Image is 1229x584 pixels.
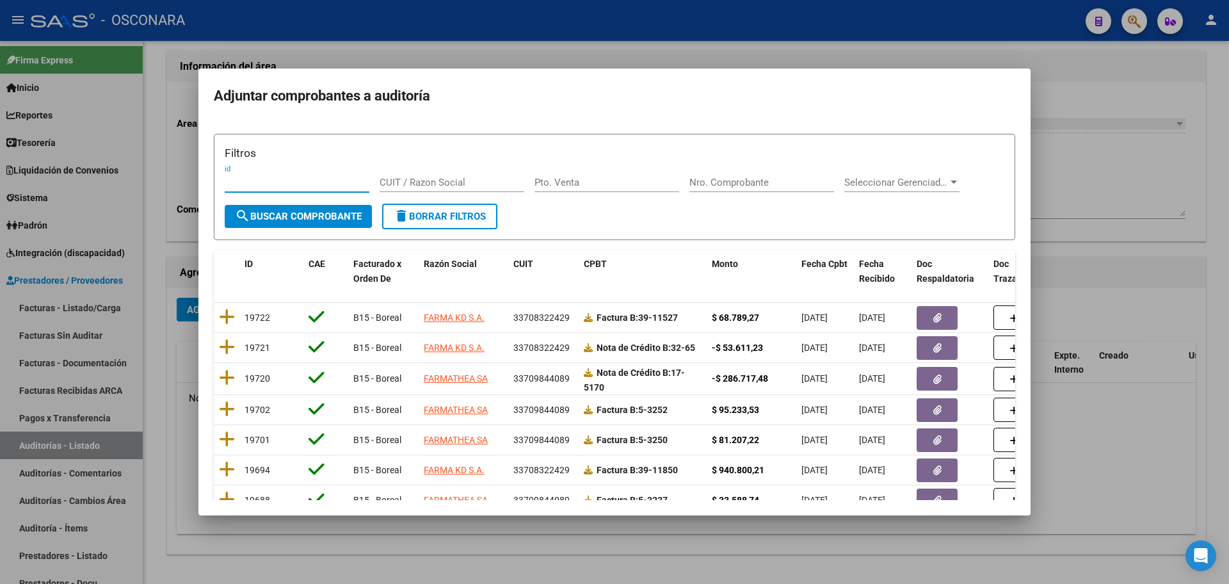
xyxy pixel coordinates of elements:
[584,368,685,393] strong: 17-5170
[424,435,488,445] span: FARMATHEA SA
[917,259,974,284] span: Doc Respaldatoria
[859,312,885,323] span: [DATE]
[245,465,270,475] span: 19694
[513,343,570,353] span: 33708322429
[712,312,759,323] strong: $ 68.789,27
[597,405,668,415] strong: 5-3252
[513,373,570,384] span: 33709844089
[245,435,270,445] span: 19701
[245,405,270,415] span: 19702
[225,145,1004,161] h3: Filtros
[513,495,570,505] span: 33709844089
[597,495,668,505] strong: 5-3237
[859,495,885,505] span: [DATE]
[712,259,738,269] span: Monto
[424,465,485,475] span: FARMA KD S.A.
[353,312,401,323] span: B15 - Boreal
[424,312,485,323] span: FARMA KD S.A.
[712,465,764,475] strong: $ 940.800,21
[801,312,828,323] span: [DATE]
[419,250,508,293] datatable-header-cell: Razón Social
[854,250,912,293] datatable-header-cell: Fecha Recibido
[597,368,671,378] span: Nota de Crédito B:
[597,495,638,505] span: Factura B:
[597,312,638,323] span: Factura B:
[382,204,497,229] button: Borrar Filtros
[597,435,638,445] span: Factura B:
[309,259,325,269] span: CAE
[513,465,570,475] span: 33708322429
[424,405,488,415] span: FARMATHEA SA
[214,84,1015,108] h2: Adjuntar comprobantes a auditoría
[801,405,828,415] span: [DATE]
[988,250,1065,293] datatable-header-cell: Doc Trazabilidad
[1185,540,1216,571] div: Open Intercom Messenger
[239,250,303,293] datatable-header-cell: ID
[859,259,895,284] span: Fecha Recibido
[424,495,488,505] span: FARMATHEA SA
[353,495,401,505] span: B15 - Boreal
[859,405,885,415] span: [DATE]
[579,250,707,293] datatable-header-cell: CPBT
[353,465,401,475] span: B15 - Boreal
[245,343,270,353] span: 19721
[245,495,270,505] span: 19688
[353,435,401,445] span: B15 - Boreal
[859,373,885,384] span: [DATE]
[394,211,486,222] span: Borrar Filtros
[912,250,988,293] datatable-header-cell: Doc Respaldatoria
[513,259,533,269] span: CUIT
[801,465,828,475] span: [DATE]
[584,259,607,269] span: CPBT
[844,177,948,188] span: Seleccionar Gerenciador
[859,343,885,353] span: [DATE]
[225,205,372,228] button: Buscar Comprobante
[303,250,348,293] datatable-header-cell: CAE
[993,259,1045,284] span: Doc Trazabilidad
[712,405,759,415] strong: $ 95.233,53
[245,373,270,384] span: 19720
[245,259,253,269] span: ID
[348,250,419,293] datatable-header-cell: Facturado x Orden De
[597,343,671,353] span: Nota de Crédito B:
[712,343,763,353] strong: -$ 53.611,23
[353,259,401,284] span: Facturado x Orden De
[245,312,270,323] span: 19722
[353,405,401,415] span: B15 - Boreal
[597,405,638,415] span: Factura B:
[796,250,854,293] datatable-header-cell: Fecha Cpbt
[513,312,570,323] span: 33708322429
[712,373,768,384] strong: -$ 286.717,48
[424,259,477,269] span: Razón Social
[597,465,638,475] span: Factura B:
[801,259,847,269] span: Fecha Cpbt
[859,435,885,445] span: [DATE]
[235,211,362,222] span: Buscar Comprobante
[597,435,668,445] strong: 5-3250
[597,465,678,475] strong: 39-11850
[801,435,828,445] span: [DATE]
[424,343,485,353] span: FARMA KD S.A.
[513,435,570,445] span: 33709844089
[513,405,570,415] span: 33709844089
[707,250,796,293] datatable-header-cell: Monto
[801,495,828,505] span: [DATE]
[801,343,828,353] span: [DATE]
[508,250,579,293] datatable-header-cell: CUIT
[394,208,409,223] mat-icon: delete
[353,373,401,384] span: B15 - Boreal
[712,495,759,505] strong: $ 33.588,74
[801,373,828,384] span: [DATE]
[235,208,250,223] mat-icon: search
[712,435,759,445] strong: $ 81.207,22
[597,343,695,353] strong: 32-65
[597,312,678,323] strong: 39-11527
[859,465,885,475] span: [DATE]
[353,343,401,353] span: B15 - Boreal
[424,373,488,384] span: FARMATHEA SA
